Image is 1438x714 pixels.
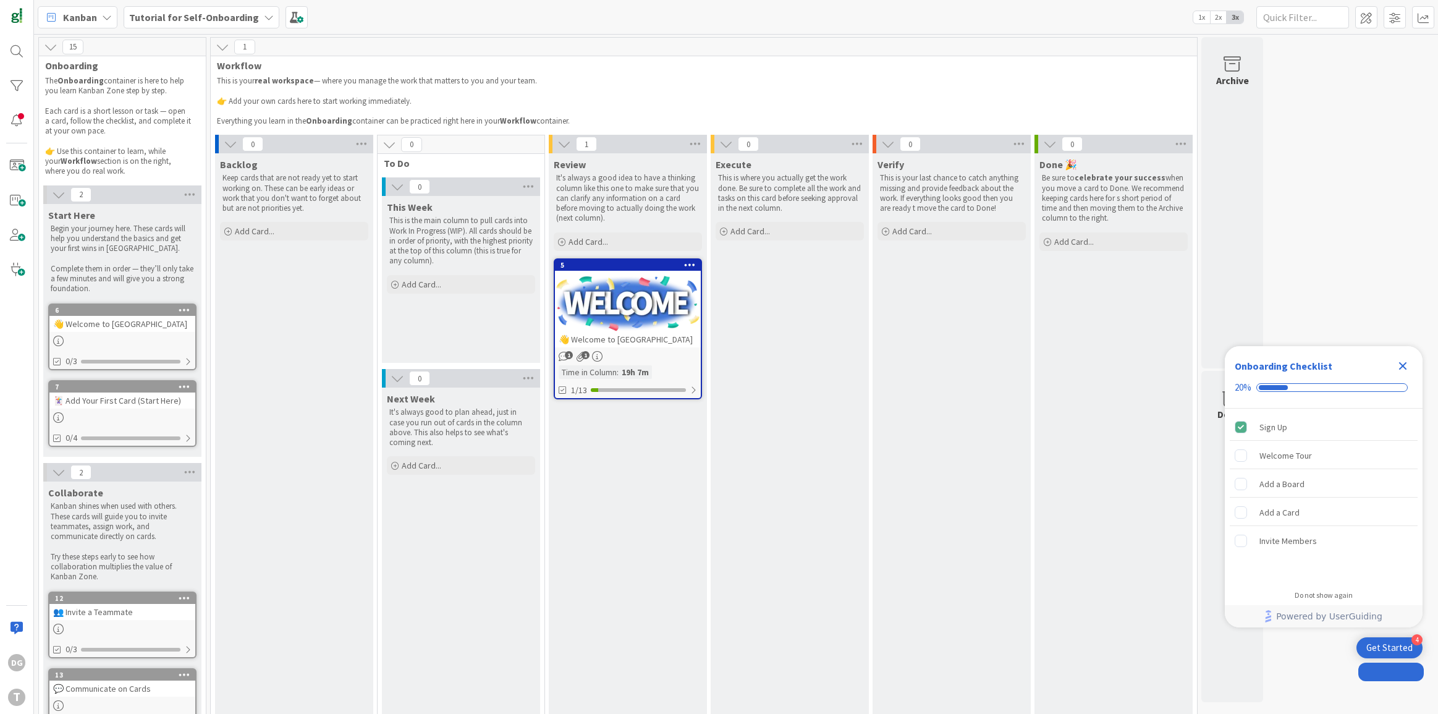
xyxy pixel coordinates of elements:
[1366,642,1413,654] div: Get Started
[49,316,195,332] div: 👋 Welcome to [GEOGRAPHIC_DATA]
[45,106,191,137] p: Each card is a short lesson or task — open a card, follow the checklist, and complete it at your ...
[129,11,259,23] b: Tutorial for Self-Onboarding
[730,226,770,237] span: Add Card...
[49,593,195,620] div: 12👥 Invite a Teammate
[1256,6,1349,28] input: Quick Filter...
[1259,505,1300,520] div: Add a Card
[49,669,195,697] div: 13💬 Communicate on Cards
[70,187,91,202] span: 2
[560,261,701,270] div: 5
[234,40,255,54] span: 1
[1411,634,1423,645] div: 4
[62,40,83,54] span: 15
[1230,470,1418,498] div: Add a Board is incomplete.
[49,669,195,681] div: 13
[217,59,1182,72] span: Workflow
[235,226,274,237] span: Add Card...
[217,76,1178,86] p: This is your — where you manage the work that matters to you and your team.
[51,264,194,294] p: Complete them in order — they’ll only take a few minutes and will give you a strong foundation.
[718,173,861,213] p: This is where you actually get the work done. Be sure to complete all the work and tasks on this ...
[49,604,195,620] div: 👥 Invite a Teammate
[55,671,195,679] div: 13
[619,365,652,379] div: 19h 7m
[401,137,422,152] span: 0
[571,384,587,397] span: 1/13
[49,593,195,604] div: 12
[556,173,700,223] p: It's always a good idea to have a thinking column like this one to make sure that you can clarify...
[559,365,617,379] div: Time in Column
[63,10,97,25] span: Kanban
[1259,533,1317,548] div: Invite Members
[1193,11,1210,23] span: 1x
[49,393,195,409] div: 🃏 Add Your First Card (Start Here)
[878,158,904,171] span: Verify
[565,351,573,359] span: 1
[8,8,25,25] img: Visit kanbanzone.com
[1231,605,1416,627] a: Powered by UserGuiding
[1225,346,1423,627] div: Checklist Container
[716,158,751,171] span: Execute
[49,381,195,393] div: 7
[409,371,430,386] span: 0
[384,157,529,169] span: To Do
[48,209,95,221] span: Start Here
[1216,73,1249,88] div: Archive
[55,306,195,315] div: 6
[51,501,194,542] p: Kanban shines when used with others. These cards will guide you to invite teammates, assign work,...
[1276,609,1382,624] span: Powered by UserGuiding
[66,355,77,368] span: 0/3
[61,156,97,166] strong: Workflow
[48,487,103,499] span: Collaborate
[1259,477,1305,491] div: Add a Board
[306,116,352,126] strong: Onboarding
[1225,409,1423,582] div: Checklist items
[217,96,1178,106] p: 👉 Add your own cards here to start working immediately.
[1393,356,1413,376] div: Close Checklist
[1235,382,1413,393] div: Checklist progress: 20%
[617,365,619,379] span: :
[1259,448,1312,463] div: Welcome Tour
[1259,420,1287,435] div: Sign Up
[49,681,195,697] div: 💬 Communicate on Cards
[389,407,533,448] p: It's always good to plan ahead, just in case you run out of cards in the column above. This also ...
[1210,11,1227,23] span: 2x
[45,59,190,72] span: Onboarding
[880,173,1023,213] p: This is your last chance to catch anything missing and provide feedback about the work. If everyt...
[1054,236,1094,247] span: Add Card...
[57,75,104,86] strong: Onboarding
[582,351,590,359] span: 1
[49,305,195,332] div: 6👋 Welcome to [GEOGRAPHIC_DATA]
[402,279,441,290] span: Add Card...
[1227,11,1243,23] span: 3x
[8,654,25,671] div: DG
[1230,499,1418,526] div: Add a Card is incomplete.
[892,226,932,237] span: Add Card...
[1356,637,1423,658] div: Open Get Started checklist, remaining modules: 4
[1042,173,1185,223] p: Be sure to when you move a card to Done. We recommend keeping cards here for s short period of ti...
[1039,158,1077,171] span: Done 🎉
[1217,407,1248,422] div: Delete
[51,552,194,582] p: Try these steps early to see how collaboration multiplies the value of Kanban Zone.
[66,431,77,444] span: 0/4
[1235,382,1251,393] div: 20%
[576,137,597,151] span: 1
[402,460,441,471] span: Add Card...
[555,331,701,347] div: 👋 Welcome to [GEOGRAPHIC_DATA]
[55,594,195,603] div: 12
[387,201,433,213] span: This Week
[900,137,921,151] span: 0
[1230,527,1418,555] div: Invite Members is incomplete.
[554,158,586,171] span: Review
[49,305,195,316] div: 6
[66,643,77,656] span: 0/3
[389,216,533,266] p: This is the main column to pull cards into Work In Progress (WIP). All cards should be in order o...
[220,158,258,171] span: Backlog
[45,147,191,177] p: 👉 Use this container to learn, while your section is on the right, where you do real work.
[49,381,195,409] div: 7🃏 Add Your First Card (Start Here)
[1225,605,1423,627] div: Footer
[569,236,608,247] span: Add Card...
[555,260,701,271] div: 5
[1230,442,1418,469] div: Welcome Tour is incomplete.
[500,116,536,126] strong: Workflow
[1295,590,1353,600] div: Do not show again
